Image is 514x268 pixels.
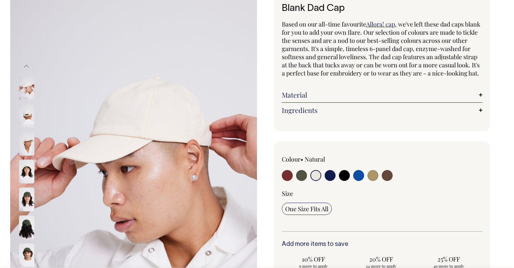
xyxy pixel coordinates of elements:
[282,20,480,77] span: , we've left these dad caps blank for you to add your own flare. Our selection of colours are mad...
[19,132,34,155] img: natural
[285,255,342,263] span: 10% OFF
[282,91,482,99] a: Material
[282,189,482,198] div: Size
[420,255,477,263] span: 25% OFF
[282,20,366,28] span: Based on our all-time favourite
[282,241,482,248] h6: Add more items to save
[285,205,328,213] span: One Size Fits All
[19,76,34,100] img: natural
[282,3,482,14] h1: Blank Dad Cap
[21,59,32,74] button: Previous
[19,187,34,211] img: olive
[19,104,34,128] img: natural
[282,155,362,163] div: Colour
[366,20,395,28] a: Allora! cap
[282,106,482,114] a: Ingredients
[353,255,410,263] span: 20% OFF
[19,243,34,267] img: olive
[19,215,34,239] img: olive
[301,155,303,163] span: •
[305,155,325,163] label: Natural
[282,203,332,215] input: One Size Fits All
[19,160,34,183] img: natural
